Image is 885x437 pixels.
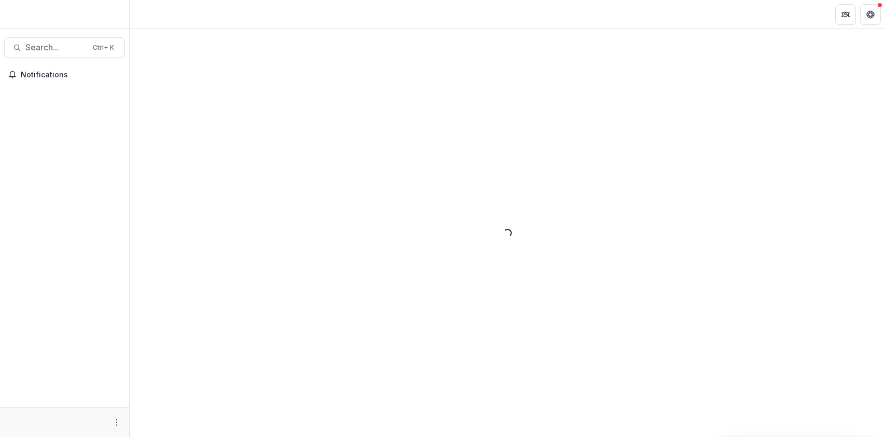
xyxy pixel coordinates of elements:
span: Search... [25,43,87,52]
button: Get Help [860,4,881,25]
div: Ctrl + K [91,42,116,53]
button: Partners [835,4,856,25]
button: Search... [4,37,125,58]
span: Notifications [21,71,121,79]
button: More [110,416,123,429]
button: Notifications [4,66,125,83]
